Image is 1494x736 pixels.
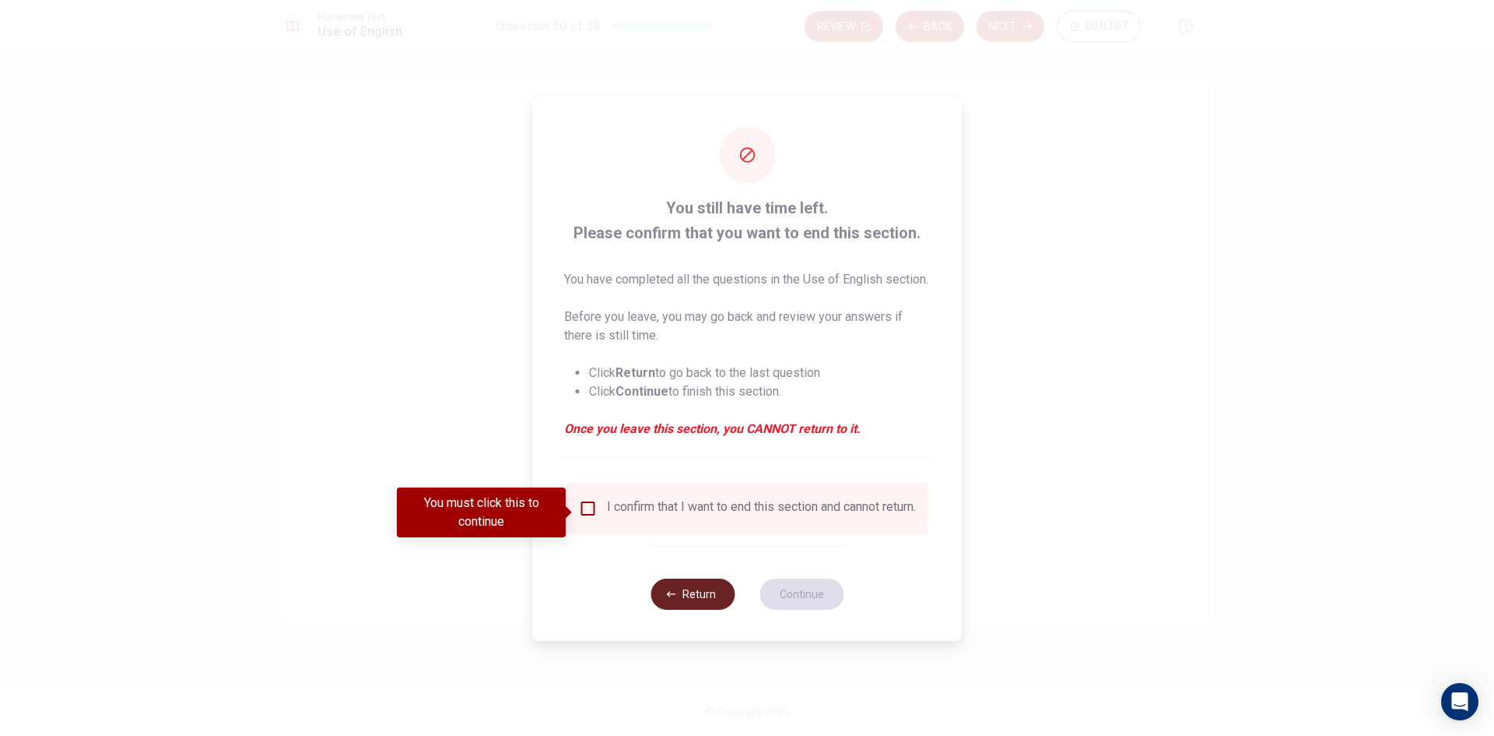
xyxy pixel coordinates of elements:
button: Return [651,579,735,610]
span: You must click this to continue [579,499,598,518]
p: You have completed all the questions in the Use of English section. [564,270,931,289]
div: You must click this to continue [397,488,566,537]
button: Continue [759,579,843,610]
li: Click to finish this section. [589,382,931,401]
em: Once you leave this section, you CANNOT return to it. [564,420,931,438]
strong: Continue [615,384,668,399]
span: You still have time left. Please confirm that you want to end this section. [564,195,931,245]
p: Before you leave, you may go back and review your answers if there is still time. [564,308,931,345]
div: I confirm that I want to end this section and cannot return. [607,499,916,518]
li: Click to go back to the last question [589,364,931,382]
div: Open Intercom Messenger [1441,683,1478,720]
strong: Return [615,365,655,380]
